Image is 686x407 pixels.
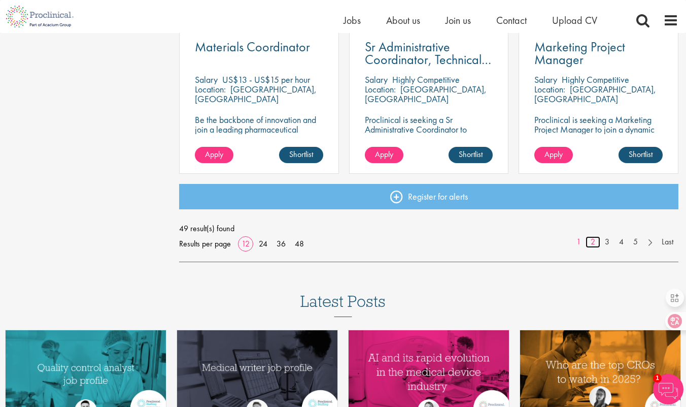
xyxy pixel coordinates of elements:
a: 4 [614,236,629,248]
a: Contact [496,14,527,27]
a: Apply [365,147,403,163]
p: Highly Competitive [392,74,460,85]
span: Sr Administrative Coordinator, Technical Operations [365,38,491,81]
p: Highly Competitive [562,74,629,85]
a: Shortlist [449,147,493,163]
a: 3 [600,236,614,248]
a: 36 [273,238,289,249]
a: 24 [255,238,271,249]
h3: Latest Posts [300,293,386,317]
p: [GEOGRAPHIC_DATA], [GEOGRAPHIC_DATA] [534,83,656,105]
p: Proclinical is seeking a Sr Administrative Coordinator to support the Technical Operations depart... [365,115,493,173]
a: Last [657,236,678,248]
span: Apply [375,149,393,160]
span: Apply [544,149,563,160]
span: Materials Coordinator [195,38,310,55]
a: Apply [195,147,233,163]
span: Marketing Project Manager [534,38,625,68]
span: Location: [195,83,226,95]
span: 49 result(s) found [179,221,678,236]
p: [GEOGRAPHIC_DATA], [GEOGRAPHIC_DATA] [365,83,487,105]
p: [GEOGRAPHIC_DATA], [GEOGRAPHIC_DATA] [195,83,317,105]
a: 48 [291,238,307,249]
span: Salary [365,74,388,85]
a: Apply [534,147,573,163]
span: Apply [205,149,223,160]
a: Materials Coordinator [195,41,323,53]
a: Shortlist [279,147,323,163]
a: Register for alerts [179,184,678,209]
a: About us [386,14,420,27]
a: 5 [628,236,643,248]
p: US$13 - US$15 per hour [222,74,310,85]
span: Location: [365,83,396,95]
a: Jobs [344,14,361,27]
a: 12 [238,238,253,249]
span: Location: [534,83,565,95]
a: Shortlist [619,147,663,163]
a: 2 [586,236,600,248]
a: 1 [571,236,586,248]
span: 1 [653,374,662,383]
a: Upload CV [552,14,597,27]
a: Join us [445,14,471,27]
span: Results per page [179,236,231,252]
p: Proclinical is seeking a Marketing Project Manager to join a dynamic team in [GEOGRAPHIC_DATA], [... [534,115,663,153]
span: Salary [195,74,218,85]
p: Be the backbone of innovation and join a leading pharmaceutical company to help keep life-changin... [195,115,323,153]
a: Sr Administrative Coordinator, Technical Operations [365,41,493,66]
a: Marketing Project Manager [534,41,663,66]
span: Salary [534,74,557,85]
img: Chatbot [653,374,683,404]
